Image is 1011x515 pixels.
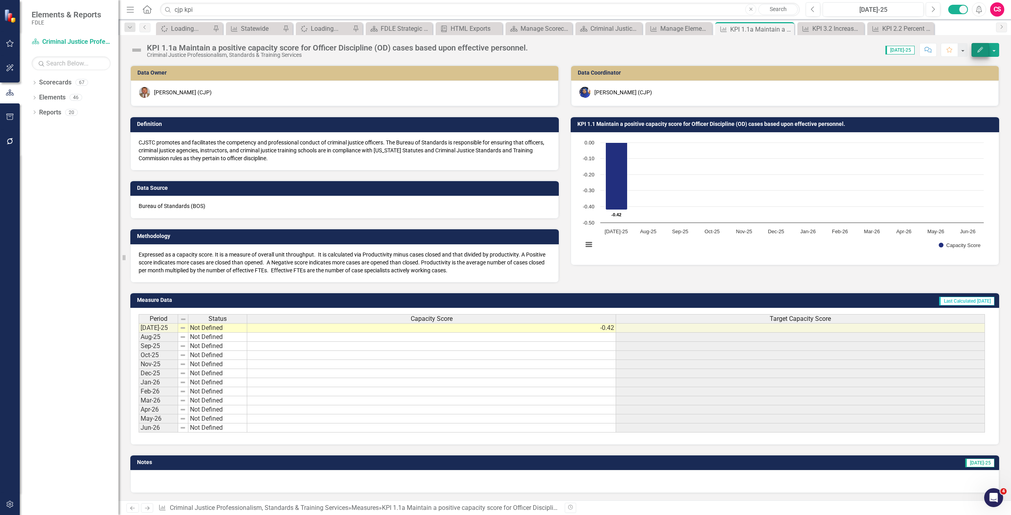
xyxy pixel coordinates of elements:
[800,228,816,234] text: Jan-26
[180,397,186,404] img: 8DAGhfEEPCf229AAAAAElFTkSuQmCC
[139,414,178,423] td: May-26
[39,93,66,102] a: Elements
[577,24,640,34] a: Criminal Justice Professionalism, Standards & Training Services Landing Page
[241,24,281,34] div: Statewide
[730,24,792,34] div: KPI 1.1a Maintain a positive capacity score for Officer Discipline (OD) cases based upon effectiv...
[188,351,247,360] td: Not Defined
[137,70,554,76] h3: Data Owner
[139,369,178,378] td: Dec-25
[864,228,880,234] text: Mar-26
[139,87,150,98] img: Glen Hopkins
[507,24,570,34] a: Manage Scorecards
[139,378,178,387] td: Jan-26
[438,24,500,34] a: HTML Exports
[180,343,186,349] img: 8DAGhfEEPCf229AAAAAElFTkSuQmCC
[75,79,88,86] div: 67
[611,212,622,217] text: -0.42
[180,425,186,431] img: 8DAGhfEEPCf229AAAAAElFTkSuQmCC
[583,187,594,193] text: -0.30
[939,242,981,248] button: Show Capacity Score
[32,10,101,19] span: Elements & Reports
[939,297,994,305] span: Last Calculated [DATE]
[758,4,798,15] a: Search
[606,142,628,210] path: Jul-25, -0.42. Capacity Score.
[188,378,247,387] td: Not Defined
[4,9,18,23] img: ClearPoint Strategy
[381,24,430,34] div: FDLE Strategic Plan
[188,405,247,414] td: Not Defined
[180,379,186,386] img: 8DAGhfEEPCf229AAAAAElFTkSuQmCC
[736,228,752,234] text: Nov-25
[180,370,186,376] img: 8DAGhfEEPCf229AAAAAElFTkSuQmCC
[154,88,212,96] div: [PERSON_NAME] (CJP)
[578,70,995,76] h3: Data Coordinator
[583,204,594,210] text: -0.40
[130,44,143,56] img: Not Defined
[228,24,281,34] a: Statewide
[351,504,379,511] a: Measures
[990,2,1004,17] button: CS
[382,504,683,511] div: KPI 1.1a Maintain a positive capacity score for Officer Discipline (OD) cases based upon effectiv...
[171,24,211,34] div: Loading...
[896,228,911,234] text: Apr-26
[298,24,351,34] a: Loading...
[451,24,500,34] div: HTML Exports
[188,333,247,342] td: Not Defined
[311,24,351,34] div: Loading...
[65,109,78,116] div: 20
[965,459,994,467] span: [DATE]-25
[170,504,348,511] a: Criminal Justice Professionalism, Standards & Training Services
[180,334,186,340] img: 8DAGhfEEPCf229AAAAAElFTkSuQmCC
[521,24,570,34] div: Manage Scorecards
[672,228,688,234] text: Sep-25
[39,78,71,87] a: Scorecards
[188,360,247,369] td: Not Defined
[139,405,178,414] td: Apr-26
[605,228,628,234] text: [DATE]-25
[411,315,453,322] span: Capacity Score
[180,316,186,322] img: 8DAGhfEEPCf229AAAAAElFTkSuQmCC
[984,488,1003,507] iframe: Intercom live chat
[147,52,528,58] div: Criminal Justice Professionalism, Standards & Training Services
[799,24,862,34] a: KPI 3.2 Increase the number of specialized High-Liability Training courses per year to internal a...
[139,323,178,333] td: [DATE]-25
[882,24,932,34] div: KPI 2.2 Percent completion of delivering 3 accreditation manager classes and 24 CFA and FCAC meet...
[180,388,186,395] img: 8DAGhfEEPCf229AAAAAElFTkSuQmCC
[39,108,61,117] a: Reports
[584,140,594,146] text: 0.00
[594,88,652,96] div: [PERSON_NAME] (CJP)
[32,56,111,70] input: Search Below...
[139,396,178,405] td: Mar-26
[579,139,991,257] div: Chart. Highcharts interactive chart.
[960,228,975,234] text: Jun-26
[188,387,247,396] td: Not Defined
[188,423,247,433] td: Not Defined
[590,24,640,34] div: Criminal Justice Professionalism, Standards & Training Services Landing Page
[579,139,988,257] svg: Interactive chart
[1000,488,1007,494] span: 4
[160,3,800,17] input: Search ClearPoint...
[137,233,555,239] h3: Methodology
[583,172,594,178] text: -0.20
[180,416,186,422] img: 8DAGhfEEPCf229AAAAAElFTkSuQmCC
[32,37,111,47] a: Criminal Justice Professionalism, Standards & Training Services
[812,24,862,34] div: KPI 3.2 Increase the number of specialized High-Liability Training courses per year to internal a...
[139,423,178,433] td: Jun-26
[188,323,247,333] td: Not Defined
[158,24,211,34] a: Loading...
[137,185,555,191] h3: Data Source
[139,351,178,360] td: Oct-25
[139,139,551,162] p: CJSTC promotes and facilitates the competency and professional conduct of criminal justice office...
[139,202,551,210] p: Bureau of Standards (BOS)
[180,406,186,413] img: 8DAGhfEEPCf229AAAAAElFTkSuQmCC
[640,228,656,234] text: Aug-25
[139,342,178,351] td: Sep-25
[180,352,186,358] img: 8DAGhfEEPCf229AAAAAElFTkSuQmCC
[188,342,247,351] td: Not Defined
[209,315,227,322] span: Status
[139,251,551,274] p: Expressed as a capacity score. It is a measure of overall unit throughput. It is calculated via P...
[150,315,167,322] span: Period
[158,504,559,513] div: » »
[660,24,710,34] div: Manage Elements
